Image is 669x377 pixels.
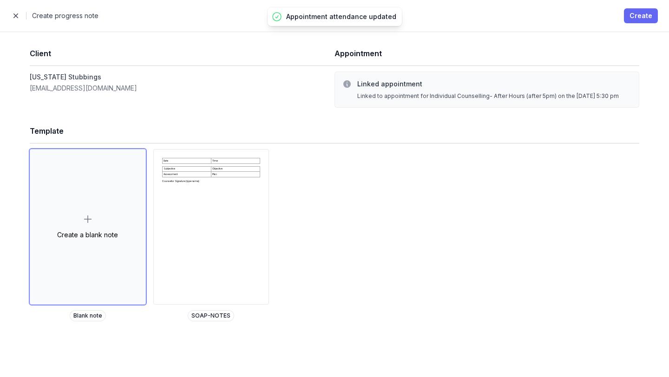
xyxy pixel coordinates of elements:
[30,47,334,60] h1: Client
[164,173,210,176] p: Assessment
[70,310,106,321] span: Blank note
[30,124,639,137] h1: Template
[30,71,334,83] dd: [US_STATE] Stubbings
[212,173,259,176] p: Plan
[162,180,261,183] p: Counsellor Signature (type name):
[32,10,613,21] h2: Create progress note
[188,310,234,321] span: SOAP-NOTES
[357,79,631,89] h3: Linked appointment
[624,8,658,23] button: Create
[164,167,210,170] p: Subjective
[30,83,334,94] dt: [EMAIL_ADDRESS][DOMAIN_NAME]
[212,159,259,162] p: Time
[57,230,118,240] div: Create a blank note
[164,159,210,162] p: Date
[334,49,382,58] span: Appointment
[212,167,259,170] p: Objective
[357,92,631,100] div: Linked to appointment for Individual Counselling- After Hours (after 5pm) on the [DATE] 5:30 pm
[630,10,652,21] span: Create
